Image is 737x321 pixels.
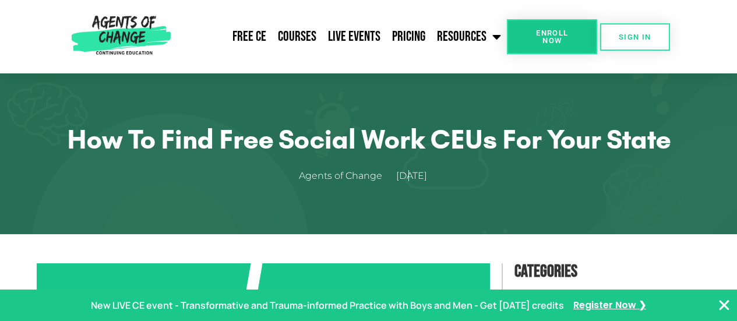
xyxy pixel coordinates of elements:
button: Close Banner [717,298,731,312]
p: New LIVE CE event - Transformative and Trauma-informed Practice with Boys and Men - Get [DATE] cr... [91,297,564,314]
a: Register Now ❯ [573,297,646,314]
a: Free CE [227,22,272,51]
a: Enroll Now [507,19,597,54]
a: Pricing [386,22,431,51]
a: Agents of Change [299,168,394,185]
a: [DATE] [396,168,439,185]
a: SIGN IN [600,23,670,51]
span: SIGN IN [619,33,651,41]
a: Live Events [322,22,386,51]
time: [DATE] [396,170,427,181]
span: Agents of Change [299,168,382,185]
a: Resources [431,22,507,51]
nav: Menu [175,22,507,51]
h4: Categories [514,257,701,285]
span: Enroll Now [526,29,579,44]
a: Courses [272,22,322,51]
h1: How to Find Free Social Work CEUs for Your State [66,123,672,156]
